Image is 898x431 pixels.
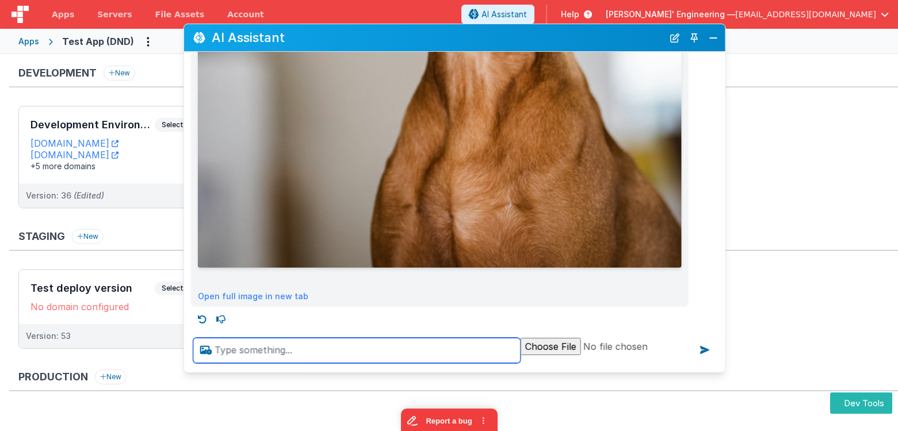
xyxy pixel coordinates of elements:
div: +5 more domains [30,161,190,172]
span: Apps [52,9,74,20]
a: [DOMAIN_NAME] [30,138,119,149]
h3: Staging [18,231,65,242]
button: Toggle Pin [686,30,702,46]
button: New [95,369,127,384]
button: Options [139,32,157,51]
span: (Edited) [74,190,104,200]
span: [EMAIL_ADDRESS][DOMAIN_NAME] [735,9,876,20]
button: New Chat [667,30,683,46]
button: Dev Tools [830,392,892,414]
div: Version: 36 [26,190,104,201]
button: Close [706,30,721,46]
span: Servers [97,9,132,20]
h3: Production [18,371,88,383]
button: AI Assistant [461,5,534,24]
h3: Test deploy version [30,283,155,294]
span: File Assets [155,9,205,20]
span: Select [155,281,190,295]
a: Open full image in new tab [198,291,308,302]
div: Version: 53 [26,330,71,342]
h3: Development [18,67,97,79]
button: New [104,66,135,81]
button: [PERSON_NAME]' Engineering — [EMAIL_ADDRESS][DOMAIN_NAME] [606,9,889,20]
div: Test App (DND) [62,35,134,48]
h2: AI Assistant [212,30,663,44]
div: No domain configured [30,301,190,312]
span: AI Assistant [482,9,527,20]
div: Apps [18,36,39,47]
span: Select [155,118,190,132]
button: New [72,229,104,244]
h3: Development Environment [30,119,155,131]
span: Help [561,9,579,20]
span: [PERSON_NAME]' Engineering — [606,9,735,20]
a: [DOMAIN_NAME] [30,149,119,161]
